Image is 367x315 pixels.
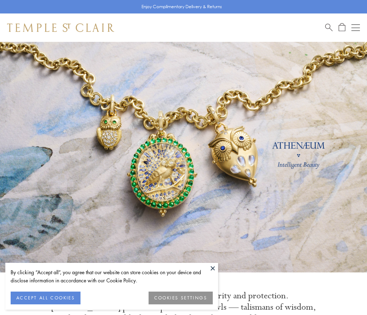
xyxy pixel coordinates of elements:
[11,268,213,284] div: By clicking “Accept all”, you agree that our website can store cookies on your device and disclos...
[7,23,114,32] img: Temple St. Clair
[149,292,213,304] button: COOKIES SETTINGS
[351,23,360,32] button: Open navigation
[11,292,80,304] button: ACCEPT ALL COOKIES
[339,23,345,32] a: Open Shopping Bag
[325,23,333,32] a: Search
[141,3,222,10] p: Enjoy Complimentary Delivery & Returns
